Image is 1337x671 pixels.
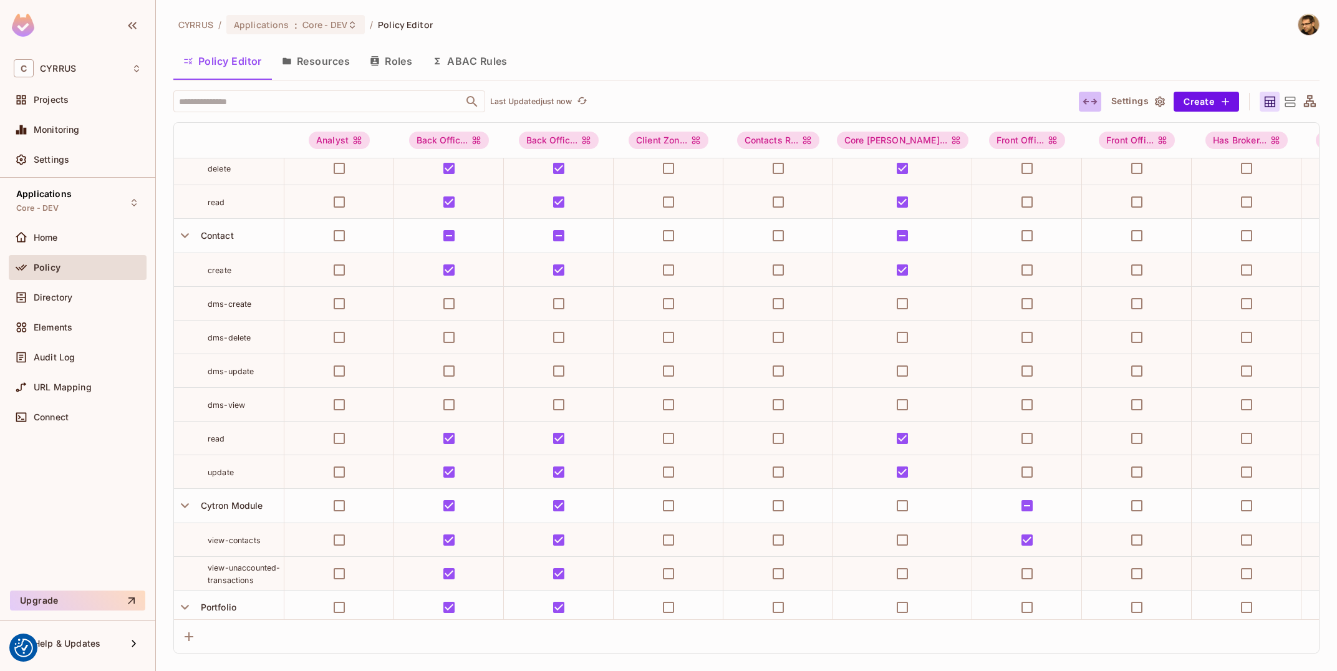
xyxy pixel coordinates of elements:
[208,563,281,585] span: view-unaccounted-transactions
[208,266,231,275] span: create
[1298,14,1319,35] img: Tomáš Jelínek
[519,132,599,149] div: Back Offic...
[837,132,968,149] div: Core [PERSON_NAME]...
[1205,132,1288,149] span: Has Broker License
[208,164,231,173] span: delete
[218,19,221,31] li: /
[34,263,60,273] span: Policy
[378,19,433,31] span: Policy Editor
[173,46,272,77] button: Policy Editor
[294,20,298,30] span: :
[196,500,263,511] span: Cytron Module
[629,132,708,149] span: Client Zone SA
[272,46,360,77] button: Resources
[196,230,234,241] span: Contact
[208,299,252,309] span: dms-create
[196,602,236,612] span: Portfolio
[208,468,234,477] span: update
[34,95,69,105] span: Projects
[208,198,225,207] span: read
[234,19,289,31] span: Applications
[10,591,145,611] button: Upgrade
[409,132,490,149] span: Back Office Admin
[309,132,370,149] div: Analyst
[837,132,968,149] span: Core Backend Bridge SA
[1106,92,1169,112] button: Settings
[34,155,69,165] span: Settings
[629,132,708,149] div: Client Zon...
[574,94,589,109] button: refresh
[1099,132,1175,149] span: Front Office Management
[1174,92,1239,112] button: Create
[463,93,481,110] button: Open
[208,367,254,376] span: dms-update
[1099,132,1175,149] div: Front Offi...
[519,132,599,149] span: Back Office Specialist
[208,400,245,410] span: dms-view
[208,536,261,545] span: view-contacts
[34,292,72,302] span: Directory
[208,434,225,443] span: read
[302,19,347,31] span: Core - DEV
[34,322,72,332] span: Elements
[737,132,820,149] span: Contacts Reader
[34,639,100,649] span: Help & Updates
[34,233,58,243] span: Home
[178,19,213,31] span: the active workspace
[12,14,34,37] img: SReyMgAAAABJRU5ErkJggg==
[409,132,490,149] div: Back Offic...
[14,639,33,657] img: Revisit consent button
[34,352,75,362] span: Audit Log
[34,382,92,392] span: URL Mapping
[16,189,72,199] span: Applications
[572,94,589,109] span: Click to refresh data
[14,639,33,657] button: Consent Preferences
[577,95,587,108] span: refresh
[1205,132,1288,149] div: Has Broker...
[737,132,820,149] div: Contacts R...
[34,412,69,422] span: Connect
[34,125,80,135] span: Monitoring
[422,46,518,77] button: ABAC Rules
[989,132,1065,149] span: Front Office
[360,46,422,77] button: Roles
[989,132,1065,149] div: Front Offi...
[370,19,373,31] li: /
[16,203,59,213] span: Core - DEV
[14,59,34,77] span: C
[490,97,572,107] p: Last Updated just now
[40,64,76,74] span: Workspace: CYRRUS
[208,333,251,342] span: dms-delete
